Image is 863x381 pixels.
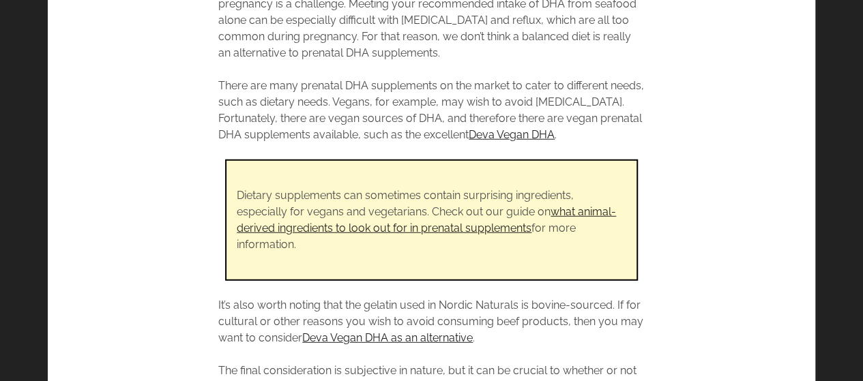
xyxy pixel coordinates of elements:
a: Deva Vegan DHA [469,128,555,141]
p: There are many prenatal DHA supplements on the market to cater to different needs, such as dietar... [218,78,645,143]
p: Dietary supplements can sometimes contain surprising ingredients, especially for vegans and veget... [237,187,626,253]
a: Deva Vegan DHA as an alternative [302,331,473,344]
p: It’s also worth noting that the gelatin used in Nordic Naturals is bovine-sourced. If for cultura... [218,297,645,346]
